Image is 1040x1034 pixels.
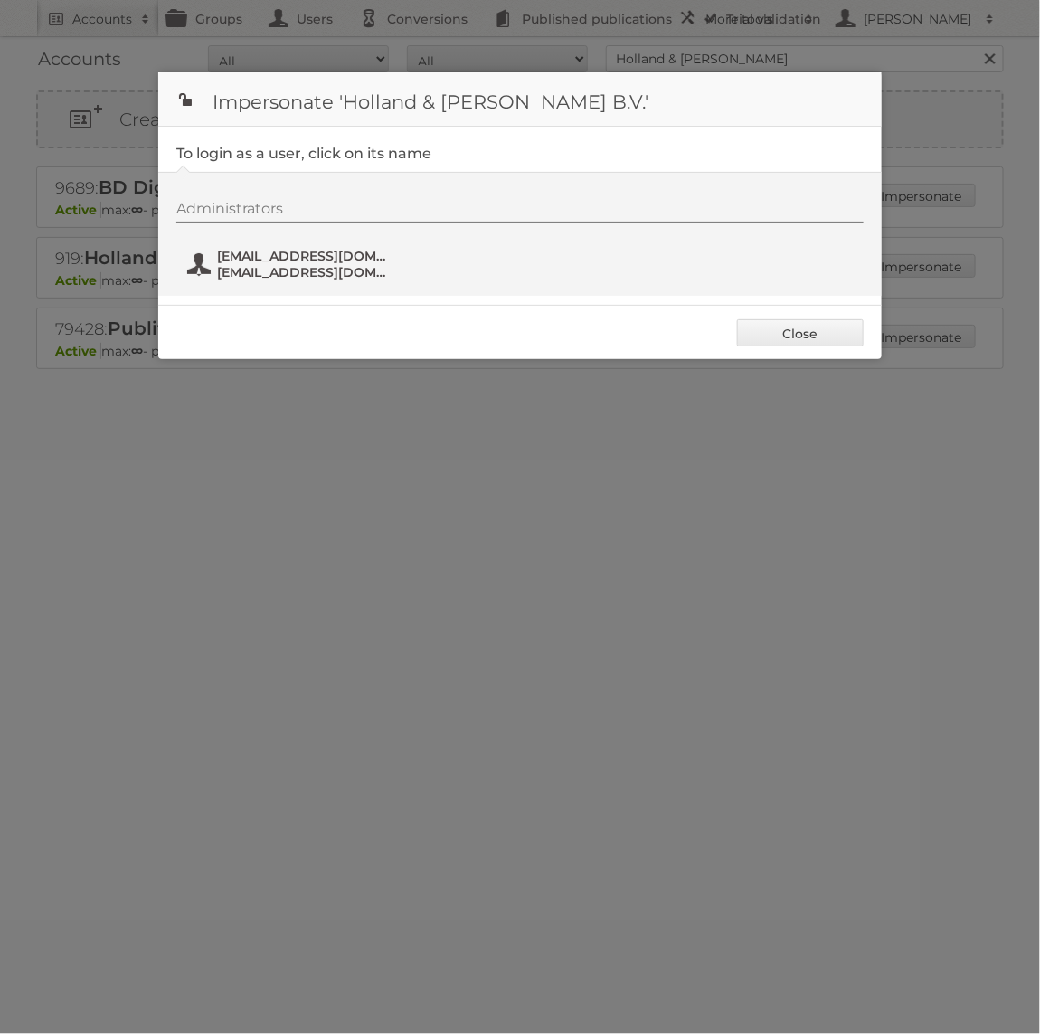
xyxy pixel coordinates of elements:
[176,200,864,223] div: Administrators
[176,145,431,162] legend: To login as a user, click on its name
[217,248,392,264] span: [EMAIL_ADDRESS][DOMAIN_NAME]
[217,264,392,280] span: [EMAIL_ADDRESS][DOMAIN_NAME]
[185,246,398,282] button: [EMAIL_ADDRESS][DOMAIN_NAME] [EMAIL_ADDRESS][DOMAIN_NAME]
[737,319,864,346] a: Close
[158,72,882,127] h1: Impersonate 'Holland & [PERSON_NAME] B.V.'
